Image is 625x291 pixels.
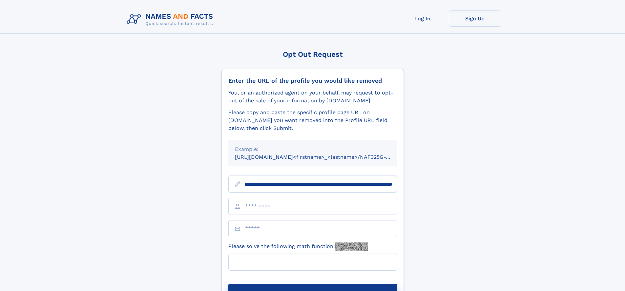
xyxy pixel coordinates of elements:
[228,242,368,251] label: Please solve the following math function:
[449,10,501,27] a: Sign Up
[235,145,390,153] div: Example:
[228,109,397,132] div: Please copy and paste the specific profile page URL on [DOMAIN_NAME] you want removed into the Pr...
[235,154,409,160] small: [URL][DOMAIN_NAME]<firstname>_<lastname>/NAF325G-xxxxxxxx
[396,10,449,27] a: Log In
[221,50,404,58] div: Opt Out Request
[228,89,397,105] div: You, or an authorized agent on your behalf, may request to opt-out of the sale of your informatio...
[124,10,219,28] img: Logo Names and Facts
[228,77,397,84] div: Enter the URL of the profile you would like removed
